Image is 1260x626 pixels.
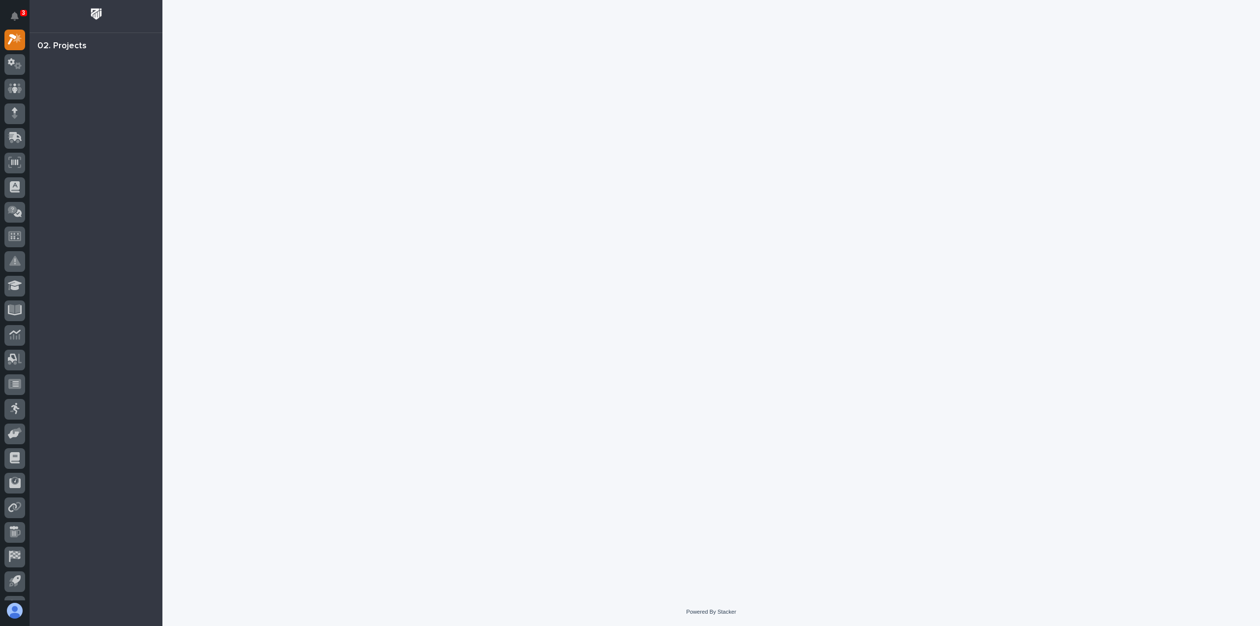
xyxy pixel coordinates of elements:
button: Notifications [4,6,25,27]
a: Powered By Stacker [686,609,736,615]
p: 3 [22,9,25,16]
button: users-avatar [4,600,25,621]
div: 02. Projects [37,41,87,52]
div: Notifications3 [12,12,25,28]
img: Workspace Logo [87,5,105,23]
